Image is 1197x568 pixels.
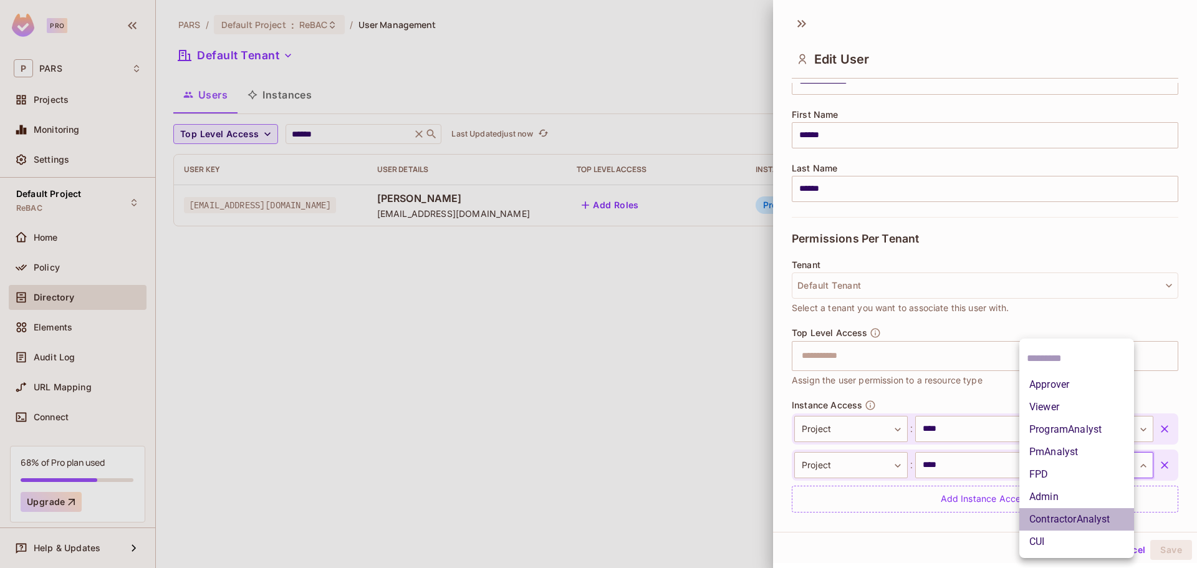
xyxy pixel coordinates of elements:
[1019,441,1134,463] li: PmAnalyst
[1019,396,1134,418] li: Viewer
[1019,486,1134,508] li: Admin
[1019,531,1134,553] li: CUI
[1019,463,1134,486] li: FPD
[1019,373,1134,396] li: Approver
[1019,508,1134,531] li: ContractorAnalyst
[1019,418,1134,441] li: ProgramAnalyst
